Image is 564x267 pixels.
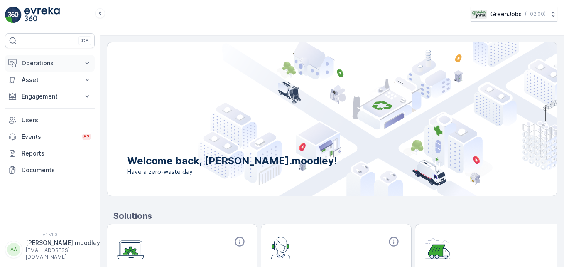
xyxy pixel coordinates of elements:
[5,239,95,260] button: AA[PERSON_NAME].moodley[EMAIL_ADDRESS][DOMAIN_NAME]
[5,88,95,105] button: Engagement
[471,7,557,22] button: GreenJobs(+02:00)
[26,247,100,260] p: [EMAIL_ADDRESS][DOMAIN_NAME]
[22,166,91,174] p: Documents
[198,42,557,196] img: city illustration
[471,10,487,19] img: Green_Jobs_Logo.png
[127,154,337,168] p: Welcome back, [PERSON_NAME].moodley!
[22,133,77,141] p: Events
[83,133,90,140] p: 82
[26,239,100,247] p: [PERSON_NAME].moodley
[5,145,95,162] a: Reports
[22,76,78,84] p: Asset
[22,149,91,158] p: Reports
[5,162,95,178] a: Documents
[22,59,78,67] p: Operations
[525,11,546,17] p: ( +02:00 )
[271,236,291,259] img: module-icon
[5,129,95,145] a: Events82
[113,210,557,222] p: Solutions
[24,7,60,23] img: logo_light-DOdMpM7g.png
[425,236,451,259] img: module-icon
[22,116,91,124] p: Users
[5,112,95,129] a: Users
[22,92,78,101] p: Engagement
[5,7,22,23] img: logo
[5,72,95,88] button: Asset
[7,243,20,256] div: AA
[81,37,89,44] p: ⌘B
[5,232,95,237] span: v 1.51.0
[117,236,144,260] img: module-icon
[5,55,95,72] button: Operations
[490,10,522,18] p: GreenJobs
[127,168,337,176] span: Have a zero-waste day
